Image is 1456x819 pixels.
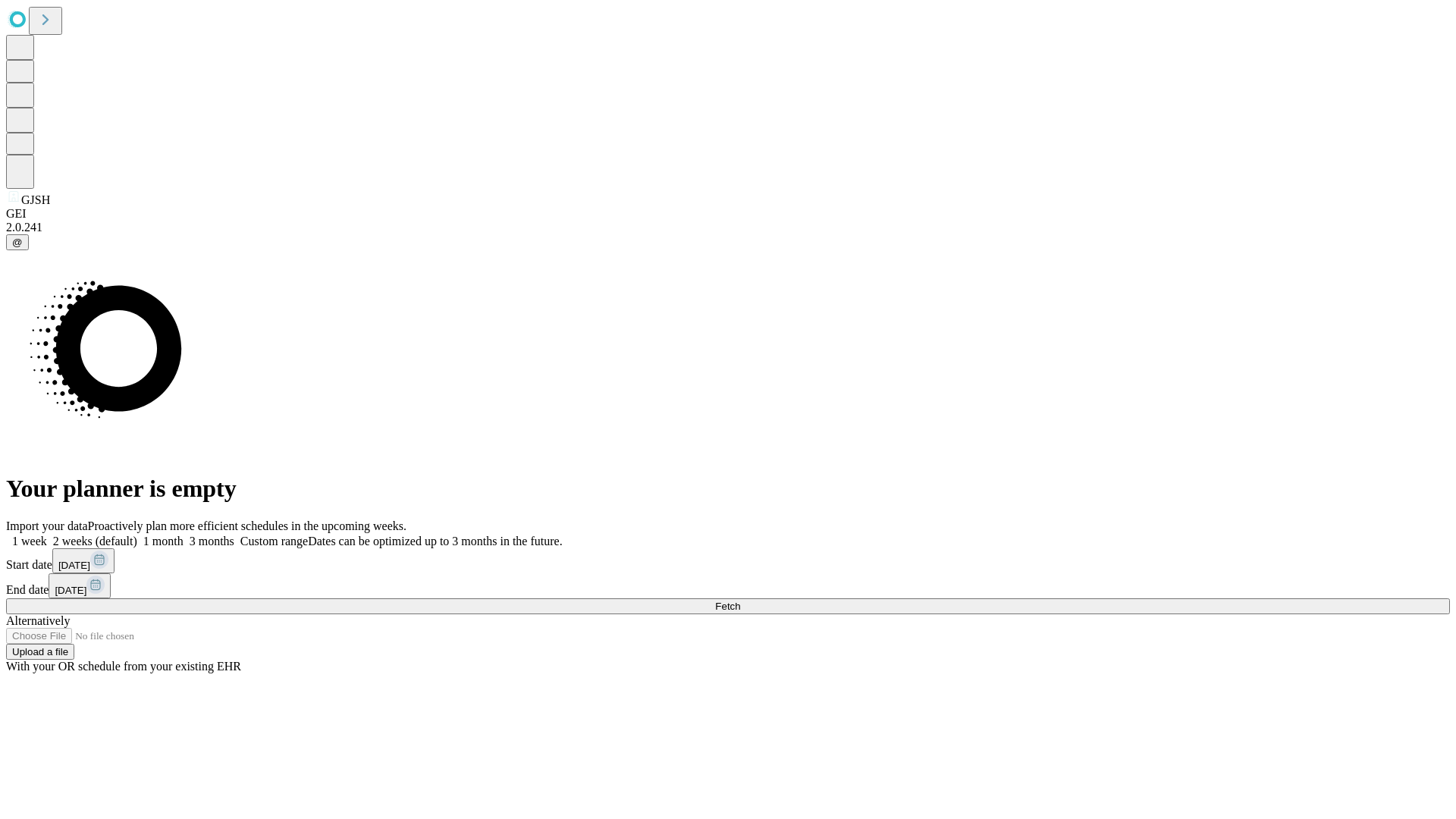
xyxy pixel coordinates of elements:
span: 1 month [143,535,184,548]
span: [DATE] [58,560,90,571]
button: Fetch [6,598,1450,614]
div: Start date [6,548,1450,573]
span: Custom range [240,535,308,548]
div: End date [6,573,1450,598]
h1: Your planner is empty [6,475,1450,503]
span: @ [12,237,23,248]
span: Fetch [715,601,740,612]
span: 2 weeks (default) [53,535,137,548]
span: 3 months [190,535,234,548]
button: [DATE] [52,548,115,573]
button: Upload a file [6,644,74,660]
span: 1 week [12,535,47,548]
div: 2.0.241 [6,221,1450,234]
span: Alternatively [6,614,70,627]
span: [DATE] [55,585,86,596]
span: GJSH [21,193,50,206]
button: @ [6,234,29,250]
span: Import your data [6,519,88,532]
span: With your OR schedule from your existing EHR [6,660,241,673]
span: Proactively plan more efficient schedules in the upcoming weeks. [88,519,406,532]
span: Dates can be optimized up to 3 months in the future. [308,535,562,548]
div: GEI [6,207,1450,221]
button: [DATE] [49,573,111,598]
